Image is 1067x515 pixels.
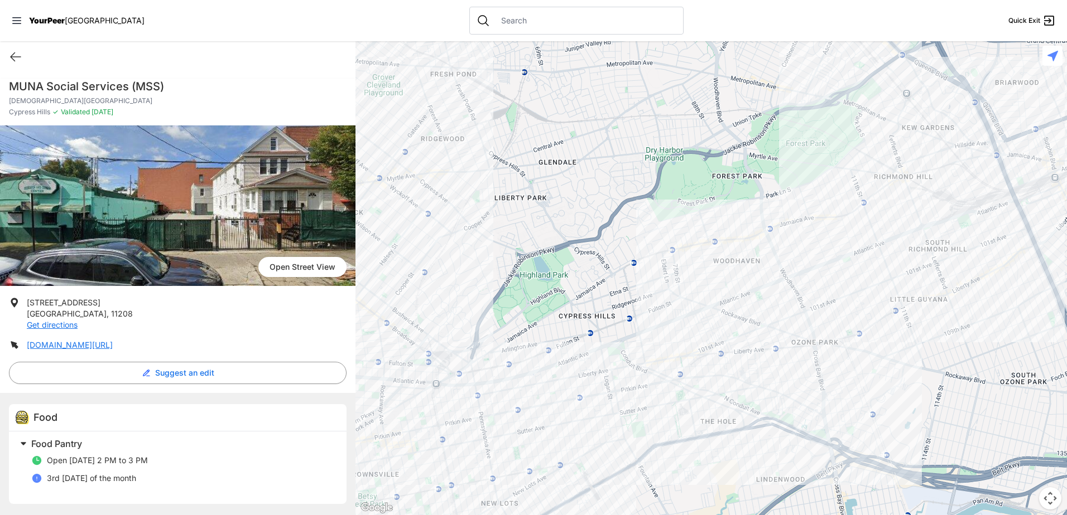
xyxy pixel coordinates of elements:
[9,362,347,384] button: Suggest an edit
[52,108,59,116] span: ✓
[9,96,347,105] p: [DEMOGRAPHIC_DATA][GEOGRAPHIC_DATA]
[107,309,109,318] span: ,
[111,309,133,318] span: 11208
[47,473,136,484] p: 3rd [DATE] of the month
[494,15,676,26] input: Search
[27,298,100,307] span: [STREET_ADDRESS]
[27,309,107,318] span: [GEOGRAPHIC_DATA]
[9,108,50,116] span: Cypress Hills
[27,340,113,349] a: [DOMAIN_NAME][URL]
[47,455,148,465] span: Open [DATE] 2 PM to 3 PM
[1008,14,1056,27] a: Quick Exit
[1008,16,1040,25] span: Quick Exit
[61,108,90,116] span: Validated
[9,79,347,94] h1: MUNA Social Services (MSS)
[258,257,347,277] span: Open Street View
[65,16,145,25] span: [GEOGRAPHIC_DATA]
[31,438,82,449] span: Food Pantry
[29,16,65,25] span: YourPeer
[1039,487,1061,509] button: Map camera controls
[27,320,78,329] a: Get directions
[33,411,57,423] span: Food
[358,501,395,515] img: Google
[29,17,145,24] a: YourPeer[GEOGRAPHIC_DATA]
[358,501,395,515] a: Open this area in Google Maps (opens a new window)
[90,108,113,116] span: [DATE]
[155,367,214,378] span: Suggest an edit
